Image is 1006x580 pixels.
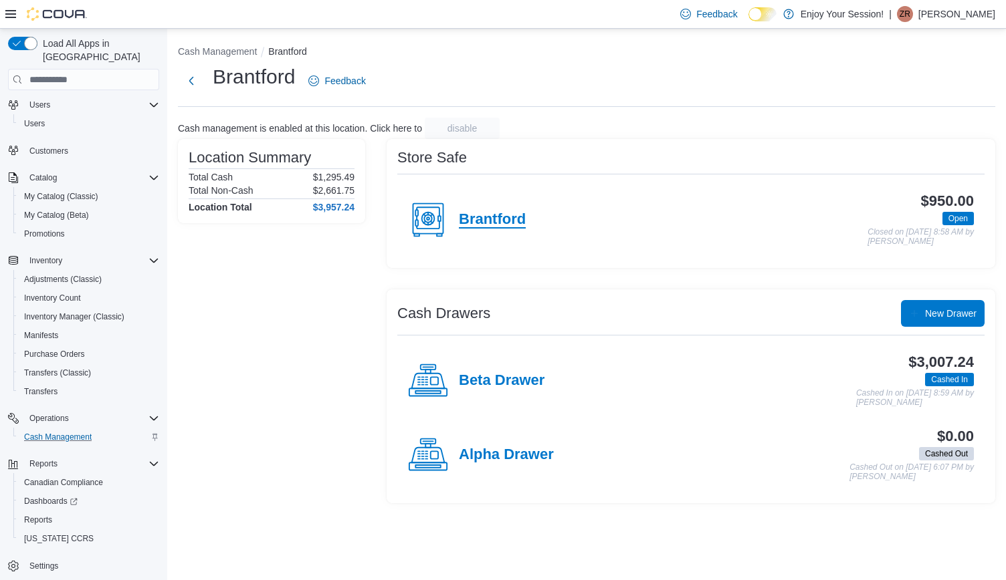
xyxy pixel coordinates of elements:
span: Manifests [19,327,159,343]
span: Dashboards [24,496,78,506]
span: Promotions [19,226,159,242]
span: New Drawer [925,307,977,320]
span: Catalog [24,170,159,186]
a: Customers [24,143,74,159]
span: Users [29,100,50,110]
button: Purchase Orders [13,345,165,364]
button: Inventory [24,253,68,269]
a: Transfers (Classic) [19,365,96,381]
span: Transfers [19,384,159,400]
button: Transfers [13,382,165,401]
a: Cash Management [19,429,97,445]
span: Canadian Compliance [24,477,103,488]
span: Inventory Count [19,290,159,306]
h4: Beta Drawer [459,372,544,390]
h1: Brantford [213,63,295,90]
p: Enjoy Your Session! [801,6,884,22]
button: My Catalog (Classic) [13,187,165,206]
span: Cash Management [19,429,159,445]
p: Closed on [DATE] 8:58 AM by [PERSON_NAME] [868,228,974,246]
p: | [889,6,892,22]
span: Open [942,212,974,225]
span: Inventory [24,253,159,269]
a: Manifests [19,327,64,343]
button: New Drawer [901,300,985,327]
span: Dark Mode [748,21,749,22]
button: Catalog [3,168,165,187]
h4: Location Total [189,202,252,212]
span: Adjustments (Classic) [19,271,159,287]
button: Next [178,67,205,94]
h4: Alpha Drawer [459,446,554,464]
a: Dashboards [13,492,165,511]
button: Operations [3,409,165,428]
span: Inventory Manager (Classic) [24,311,124,322]
span: My Catalog (Beta) [24,210,89,221]
span: Operations [24,410,159,426]
a: Feedback [303,67,371,94]
button: Manifests [13,326,165,345]
button: Promotions [13,225,165,243]
button: Brantford [268,46,307,57]
span: Customers [24,142,159,159]
span: Open [948,212,968,225]
span: Customers [29,146,68,156]
span: Transfers [24,386,58,397]
button: Inventory [3,251,165,270]
span: Transfers (Classic) [24,368,91,378]
a: Purchase Orders [19,346,90,362]
a: [US_STATE] CCRS [19,531,99,547]
span: Load All Apps in [GEOGRAPHIC_DATA] [37,37,159,63]
span: My Catalog (Classic) [24,191,98,202]
button: Users [13,114,165,133]
span: [US_STATE] CCRS [24,533,94,544]
span: Purchase Orders [19,346,159,362]
button: Inventory Manager (Classic) [13,307,165,326]
button: Inventory Count [13,289,165,307]
button: Operations [24,410,74,426]
span: Settings [29,561,58,571]
span: disable [447,122,477,135]
span: Reports [19,512,159,528]
h6: Total Cash [189,172,233,182]
a: Canadian Compliance [19,474,108,490]
span: Settings [24,557,159,574]
span: Users [19,116,159,132]
a: My Catalog (Beta) [19,207,94,223]
h3: $0.00 [937,428,974,444]
span: Cashed Out [919,447,974,460]
button: My Catalog (Beta) [13,206,165,225]
button: Settings [3,556,165,575]
span: Cash Management [24,432,92,442]
button: Reports [3,454,165,473]
h3: Store Safe [397,150,467,166]
span: Users [24,118,45,129]
span: My Catalog (Classic) [19,188,159,204]
a: Feedback [675,1,742,27]
input: Dark Mode [748,7,777,21]
a: Inventory Count [19,290,86,306]
button: Transfers (Classic) [13,364,165,382]
h4: $3,957.24 [313,202,355,212]
h3: $950.00 [921,193,974,209]
span: Dashboards [19,493,159,509]
h3: Location Summary [189,150,311,166]
span: Adjustments (Classic) [24,274,102,285]
span: Purchase Orders [24,349,85,359]
span: Reports [24,515,52,525]
span: ZR [900,6,910,22]
span: Users [24,97,159,113]
span: Inventory Count [24,293,81,303]
span: Manifests [24,330,58,341]
a: My Catalog (Classic) [19,188,104,204]
button: Cash Management [178,46,257,57]
a: Users [19,116,50,132]
nav: An example of EuiBreadcrumbs [178,45,995,61]
a: Adjustments (Classic) [19,271,107,287]
p: $1,295.49 [313,172,355,182]
span: Operations [29,413,69,424]
button: Catalog [24,170,62,186]
span: Cashed In [931,374,968,386]
span: Cashed In [925,373,974,386]
img: Cova [27,7,87,21]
